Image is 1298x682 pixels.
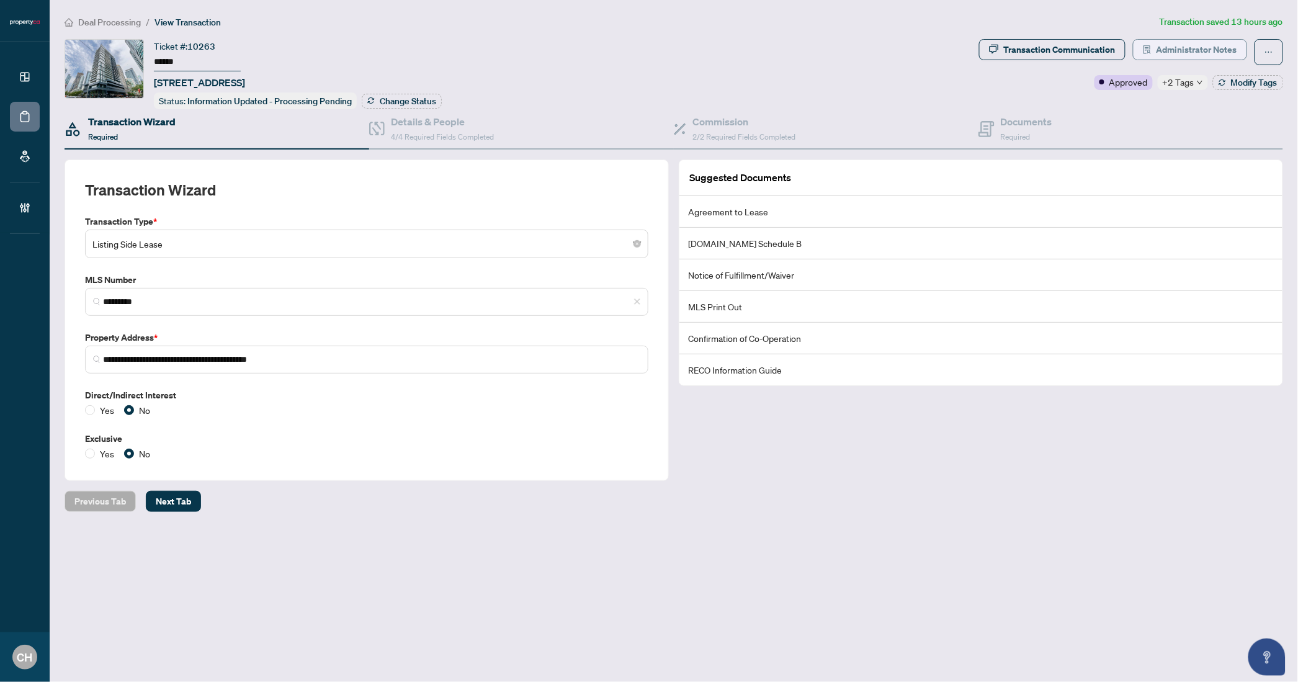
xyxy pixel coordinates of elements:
[1160,15,1283,29] article: Transaction saved 13 hours ago
[679,291,1282,323] li: MLS Print Out
[979,39,1126,60] button: Transaction Communication
[689,170,791,186] article: Suggested Documents
[1231,78,1278,87] span: Modify Tags
[95,447,119,460] span: Yes
[380,97,436,105] span: Change Status
[1213,75,1283,90] button: Modify Tags
[1001,132,1031,141] span: Required
[93,298,101,305] img: search_icon
[391,132,494,141] span: 4/4 Required Fields Completed
[85,180,216,200] h2: Transaction Wizard
[1004,40,1116,60] div: Transaction Communication
[88,114,176,129] h4: Transaction Wizard
[95,403,119,417] span: Yes
[85,273,648,287] label: MLS Number
[1248,639,1286,676] button: Open asap
[1197,79,1203,86] span: down
[1157,40,1237,60] span: Administrator Notes
[85,432,648,446] label: Exclusive
[187,41,215,52] span: 10263
[85,331,648,344] label: Property Address
[154,17,221,28] span: View Transaction
[679,354,1282,385] li: RECO Information Guide
[679,196,1282,228] li: Agreement to Lease
[187,96,352,107] span: Information Updated - Processing Pending
[1001,114,1052,129] h4: Documents
[65,40,143,98] img: IMG-C12328524_1.jpg
[146,15,150,29] li: /
[134,447,155,460] span: No
[679,259,1282,291] li: Notice of Fulfillment/Waiver
[17,648,33,666] span: CH
[633,298,641,305] span: close
[154,75,245,90] span: [STREET_ADDRESS]
[1109,75,1148,89] span: Approved
[92,232,641,256] span: Listing Side Lease
[88,132,118,141] span: Required
[391,114,494,129] h4: Details & People
[85,215,648,228] label: Transaction Type
[362,94,442,109] button: Change Status
[146,491,201,512] button: Next Tab
[1264,48,1273,56] span: ellipsis
[1163,75,1194,89] span: +2 Tags
[93,356,101,363] img: search_icon
[78,17,141,28] span: Deal Processing
[692,114,795,129] h4: Commission
[679,228,1282,259] li: [DOMAIN_NAME] Schedule B
[154,39,215,53] div: Ticket #:
[65,18,73,27] span: home
[65,491,136,512] button: Previous Tab
[679,323,1282,354] li: Confirmation of Co-Operation
[85,388,648,402] label: Direct/Indirect Interest
[633,240,641,248] span: close-circle
[154,92,357,109] div: Status:
[134,403,155,417] span: No
[156,491,191,511] span: Next Tab
[1133,39,1247,60] button: Administrator Notes
[1143,45,1152,54] span: solution
[692,132,795,141] span: 2/2 Required Fields Completed
[10,19,40,26] img: logo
